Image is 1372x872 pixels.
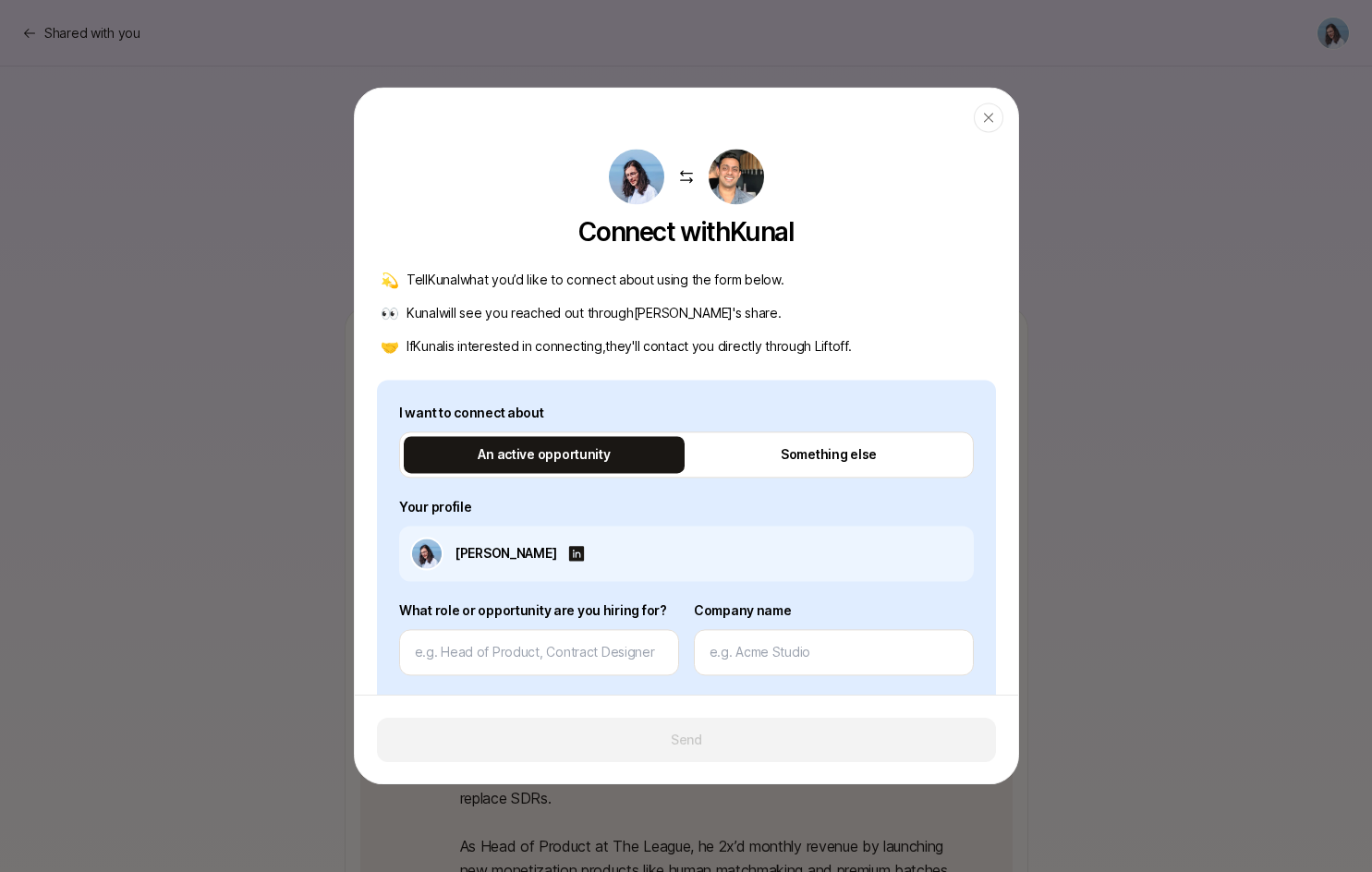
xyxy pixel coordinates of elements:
[694,599,974,622] label: Company name
[710,641,958,663] input: e.g. Acme Studio
[780,443,876,466] p: Something else
[407,269,783,291] p: Tell Kunal what you’d like to connect about using the form below.
[455,542,556,564] p: [PERSON_NAME]
[381,335,399,357] span: 🤝
[407,302,782,324] p: Kunal will see you reached out through [PERSON_NAME] 's share.
[478,443,610,466] p: An active opportunity
[381,302,399,324] span: 👀
[412,539,442,568] img: 3b21b1e9_db0a_4655_a67f_ab9b1489a185.jpg
[381,269,399,291] span: 💫
[578,217,794,247] p: Connect with Kunal
[399,599,679,622] label: What role or opportunity are you hiring for?
[709,149,764,204] img: 1cf5e339_9344_4c28_b1fe_dc3ceac21bee.jpg
[399,496,974,518] label: Your profile
[415,641,663,663] input: e.g. Head of Product, Contract Designer
[609,149,664,204] img: 3b21b1e9_db0a_4655_a67f_ab9b1489a185.jpg
[407,335,852,357] p: If Kunal is interested in connecting, they 'll contact you directly through Liftoff.
[399,402,974,424] label: I want to connect about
